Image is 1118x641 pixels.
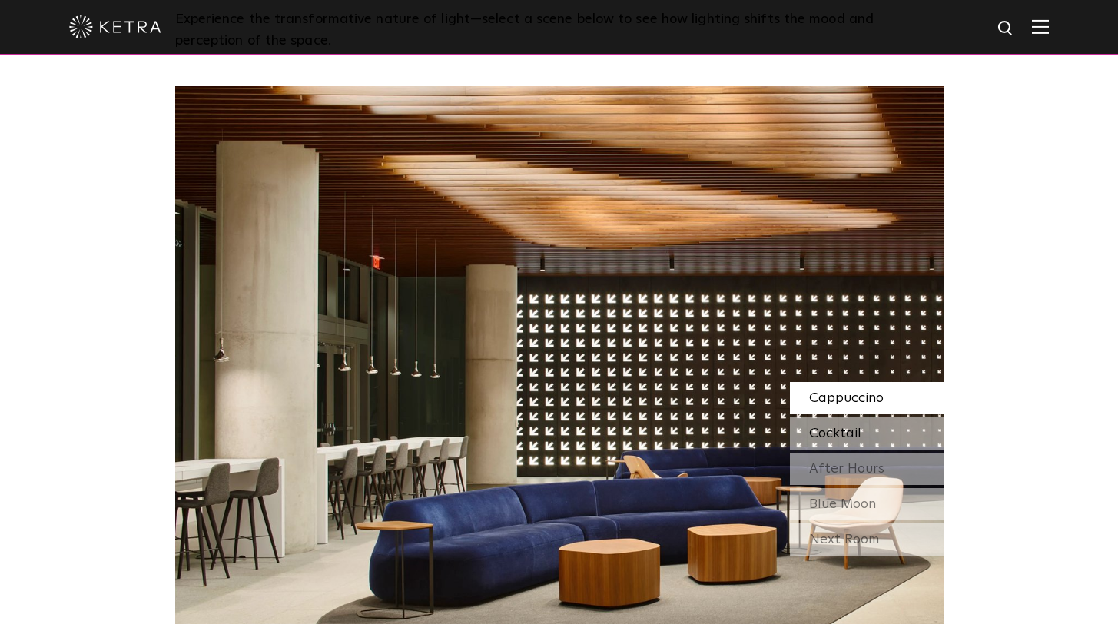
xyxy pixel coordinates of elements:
[809,391,884,405] span: Cappuccino
[790,523,944,556] div: Next Room
[809,497,876,511] span: Blue Moon
[175,86,944,624] img: SS_SXSW_Desktop_Cool
[997,19,1016,38] img: search icon
[69,15,161,38] img: ketra-logo-2019-white
[809,427,861,440] span: Cocktail
[809,462,884,476] span: After Hours
[1032,19,1049,34] img: Hamburger%20Nav.svg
